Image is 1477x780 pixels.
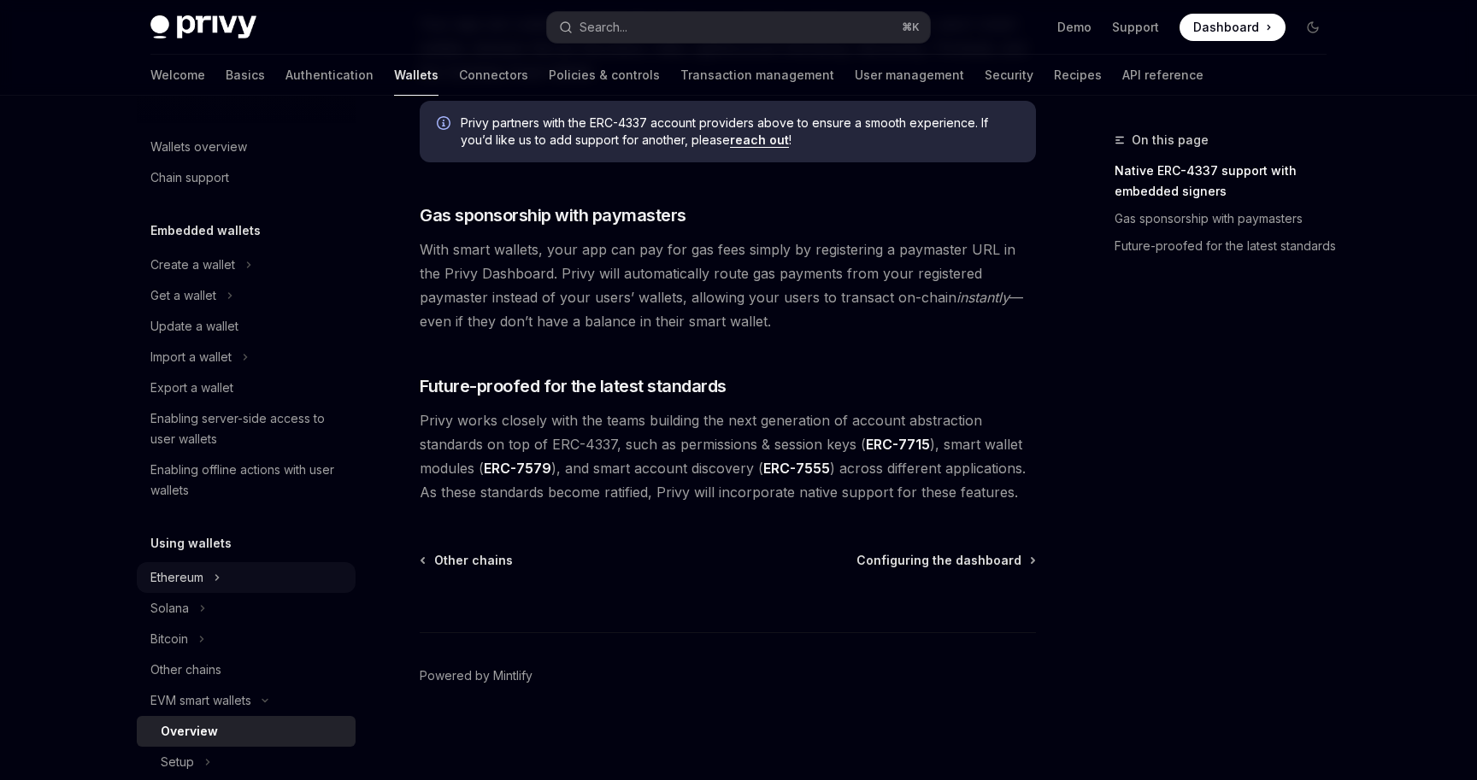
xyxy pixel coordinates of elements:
[285,55,374,96] a: Authentication
[985,55,1033,96] a: Security
[420,203,686,227] span: Gas sponsorship with paymasters
[137,562,356,593] button: Ethereum
[137,372,356,403] a: Export a wallet
[137,403,356,455] a: Enabling server-side access to user wallets
[150,408,345,449] div: Enabling server-side access to user wallets
[1180,14,1286,41] a: Dashboard
[161,721,218,742] div: Overview
[150,220,261,241] h5: Embedded wallets
[855,55,964,96] a: User management
[137,654,356,685] a: Other chains
[161,752,194,772] div: Setup
[150,533,232,554] h5: Using wallets
[150,255,235,275] div: Create a wallet
[484,460,551,478] a: ERC-7579
[420,667,533,684] a: Powered by Mintlify
[1054,55,1102,96] a: Recipes
[580,17,627,38] div: Search...
[1299,14,1327,41] button: Toggle dark mode
[394,55,438,96] a: Wallets
[730,132,789,148] a: reach out
[150,598,189,619] div: Solana
[137,624,356,654] button: Bitcoin
[137,132,356,162] a: Wallets overview
[856,552,1021,569] span: Configuring the dashboard
[420,238,1036,333] span: With smart wallets, your app can pay for gas fees simply by registering a paymaster URL in the Pr...
[1193,19,1259,36] span: Dashboard
[137,593,356,624] button: Solana
[421,552,513,569] a: Other chains
[420,374,727,398] span: Future-proofed for the latest standards
[150,629,188,649] div: Bitcoin
[137,249,356,280] button: Create a wallet
[150,567,203,588] div: Ethereum
[461,114,1019,149] span: Privy partners with the ERC-4337 account providers above to ensure a smooth experience. If you’d ...
[866,436,930,454] a: ERC-7715
[226,55,265,96] a: Basics
[763,460,830,478] a: ERC-7555
[856,552,1034,569] a: Configuring the dashboard
[150,347,232,367] div: Import a wallet
[434,552,513,569] span: Other chains
[437,116,454,133] svg: Info
[1132,130,1209,150] span: On this page
[902,21,920,34] span: ⌘ K
[1115,205,1340,232] a: Gas sponsorship with paymasters
[137,455,356,506] a: Enabling offline actions with user wallets
[459,55,528,96] a: Connectors
[150,460,345,501] div: Enabling offline actions with user wallets
[680,55,834,96] a: Transaction management
[150,285,216,306] div: Get a wallet
[420,408,1036,504] span: Privy works closely with the teams building the next generation of account abstraction standards ...
[150,15,256,39] img: dark logo
[956,289,1009,306] em: instantly
[1112,19,1159,36] a: Support
[137,162,356,193] a: Chain support
[1057,19,1092,36] a: Demo
[150,690,251,711] div: EVM smart wallets
[137,716,356,747] a: Overview
[1122,55,1203,96] a: API reference
[1115,232,1340,260] a: Future-proofed for the latest standards
[150,316,238,337] div: Update a wallet
[137,747,356,777] button: Setup
[150,660,221,680] div: Other chains
[137,311,356,342] a: Update a wallet
[137,342,356,372] button: Import a wallet
[150,55,205,96] a: Welcome
[150,137,247,157] div: Wallets overview
[150,167,229,188] div: Chain support
[137,280,356,311] button: Get a wallet
[1115,157,1340,205] a: Native ERC-4337 support with embedded signers
[150,378,233,398] div: Export a wallet
[549,55,660,96] a: Policies & controls
[137,685,356,716] button: EVM smart wallets
[547,12,930,43] button: Search...⌘K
